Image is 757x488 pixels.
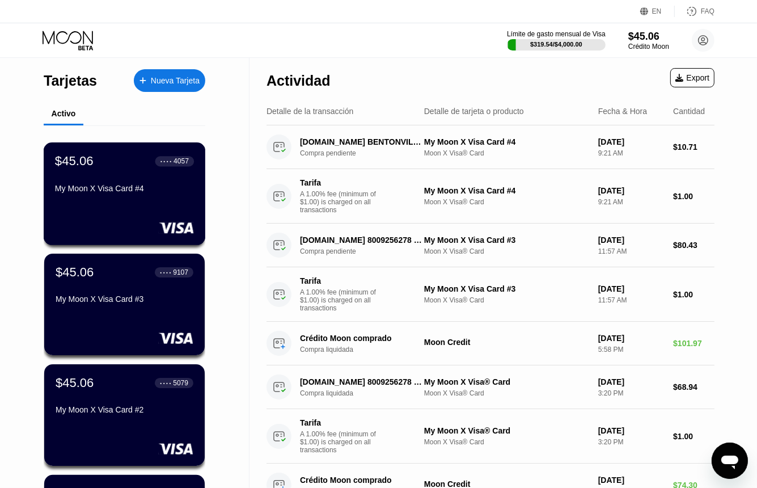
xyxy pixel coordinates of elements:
div: Nueva Tarjeta [151,76,200,86]
div: 5079 [173,379,188,387]
div: A 1.00% fee (minimum of $1.00) is charged on all transactions [300,190,385,214]
div: $45.06 [628,31,669,43]
div: ● ● ● ● [160,271,171,274]
div: Tarifa [300,178,379,187]
div: 3:20 PM [598,389,664,397]
div: Export [670,68,714,87]
div: My Moon X Visa Card #4 [424,137,589,146]
div: $45.06 [55,154,94,169]
div: 11:57 AM [598,247,664,255]
div: Compra liquidada [300,346,434,354]
div: Nueva Tarjeta [134,69,205,92]
div: $80.43 [673,241,714,250]
div: Tarifa [300,418,379,427]
div: $10.71 [673,142,714,152]
div: 9:21 AM [598,149,664,157]
div: $319.54 / $4,000.00 [530,41,582,48]
div: $1.00 [673,290,714,299]
div: Moon X Visa® Card [424,438,589,446]
div: [DATE] [598,377,664,386]
div: My Moon X Visa® Card [424,426,589,435]
div: Crédito Moon [628,43,669,51]
div: Moon X Visa® Card [424,296,589,304]
div: Moon X Visa® Card [424,389,589,397]
div: Actividad [267,73,331,89]
div: [DOMAIN_NAME] BENTONVILLE US [300,137,424,146]
div: Fecha & Hora [598,107,647,116]
div: Tarifa [300,276,379,285]
div: My Moon X Visa Card #3 [424,235,589,245]
div: 5:58 PM [598,346,664,354]
div: [DATE] [598,186,664,195]
div: [DATE] [598,284,664,293]
div: $1.00 [673,432,714,441]
iframe: Botón para iniciar la ventana de mensajería, conversación en curso [712,443,748,479]
div: $45.06 [56,376,94,390]
div: $1.00 [673,192,714,201]
div: FAQ [675,6,714,17]
div: TarifaA 1.00% fee (minimum of $1.00) is charged on all transactionsMy Moon X Visa® CardMoon X Vis... [267,409,714,464]
div: Crédito Moon comprado [300,476,424,485]
div: Cantidad [673,107,705,116]
div: My Moon X Visa Card #4 [55,184,194,193]
div: Export [675,73,709,82]
div: My Moon X Visa Card #3 [56,295,193,304]
div: My Moon X Visa Card #2 [56,405,193,414]
div: Límite de gasto mensual de Visa$319.54/$4,000.00 [507,30,606,51]
div: $45.06Crédito Moon [628,31,669,51]
div: Moon Credit [424,338,589,347]
div: $45.06● ● ● ●4057My Moon X Visa Card #4 [44,143,205,245]
div: Moon X Visa® Card [424,149,589,157]
div: [DATE] [598,235,664,245]
div: [DATE] [598,334,664,343]
div: A 1.00% fee (minimum of $1.00) is charged on all transactions [300,430,385,454]
div: 11:57 AM [598,296,664,304]
div: My Moon X Visa Card #3 [424,284,589,293]
div: A 1.00% fee (minimum of $1.00) is charged on all transactions [300,288,385,312]
div: $101.97 [673,339,714,348]
div: Moon X Visa® Card [424,247,589,255]
div: Detalle de tarjeta o producto [424,107,524,116]
div: Detalle de la transacción [267,107,353,116]
div: My Moon X Visa Card #4 [424,186,589,195]
div: 4057 [174,157,189,165]
div: Tarjetas [44,73,97,89]
div: $45.06● ● ● ●5079My Moon X Visa Card #2 [44,364,205,466]
div: ● ● ● ● [160,381,171,385]
div: Activo [52,109,76,118]
div: 3:20 PM [598,438,664,446]
div: EN [652,7,662,15]
div: [DOMAIN_NAME] 8009256278 [GEOGRAPHIC_DATA] [GEOGRAPHIC_DATA] [300,235,424,245]
div: [DATE] [598,137,664,146]
div: 9107 [173,268,188,276]
div: Compra pendiente [300,149,434,157]
div: $45.06 [56,265,94,280]
div: [DOMAIN_NAME] 8009256278 [GEOGRAPHIC_DATA] [GEOGRAPHIC_DATA]Compra liquidadaMy Moon X Visa® CardM... [267,365,714,409]
div: $68.94 [673,382,714,392]
div: Crédito Moon compradoCompra liquidadaMoon Credit[DATE]5:58 PM$101.97 [267,322,714,365]
div: Crédito Moon comprado [300,334,424,343]
div: 9:21 AM [598,198,664,206]
div: Compra pendiente [300,247,434,255]
div: Límite de gasto mensual de Visa [507,30,606,38]
div: ● ● ● ● [160,159,172,163]
div: EN [640,6,675,17]
div: Moon X Visa® Card [424,198,589,206]
div: My Moon X Visa® Card [424,377,589,386]
div: [DOMAIN_NAME] 8009256278 [GEOGRAPHIC_DATA] [GEOGRAPHIC_DATA]Compra pendienteMy Moon X Visa Card #... [267,224,714,267]
div: Compra liquidada [300,389,434,397]
div: [DATE] [598,476,664,485]
div: [DATE] [598,426,664,435]
div: FAQ [701,7,714,15]
div: [DOMAIN_NAME] BENTONVILLE USCompra pendienteMy Moon X Visa Card #4Moon X Visa® Card[DATE]9:21 AM$... [267,125,714,169]
div: $45.06● ● ● ●9107My Moon X Visa Card #3 [44,254,205,355]
div: [DOMAIN_NAME] 8009256278 [GEOGRAPHIC_DATA] [GEOGRAPHIC_DATA] [300,377,424,386]
div: TarifaA 1.00% fee (minimum of $1.00) is charged on all transactionsMy Moon X Visa Card #4Moon X V... [267,169,714,224]
div: TarifaA 1.00% fee (minimum of $1.00) is charged on all transactionsMy Moon X Visa Card #3Moon X V... [267,267,714,322]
